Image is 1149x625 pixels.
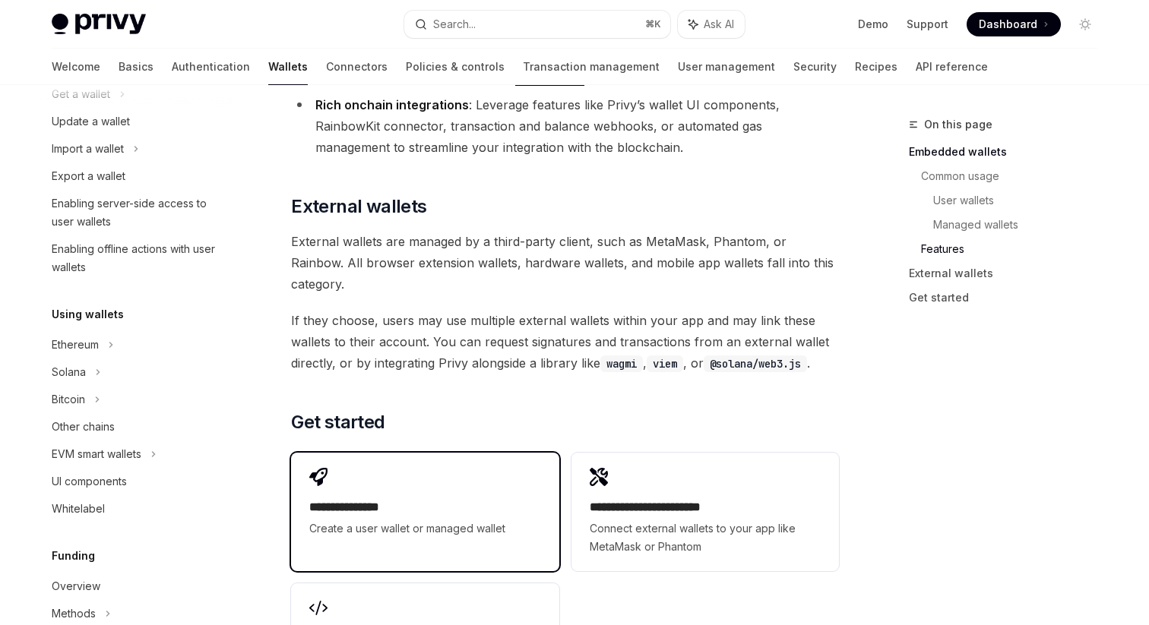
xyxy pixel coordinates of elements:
[523,49,660,85] a: Transaction management
[52,604,96,623] div: Methods
[924,115,992,134] span: On this page
[916,49,988,85] a: API reference
[52,14,146,35] img: light logo
[52,305,124,324] h5: Using wallets
[291,194,426,219] span: External wallets
[309,519,540,538] span: Create a user wallet or managed wallet
[52,547,95,565] h5: Funding
[52,445,141,463] div: EVM smart wallets
[590,519,821,556] span: Connect external wallets to your app like MetaMask or Phantom
[52,500,105,518] div: Whitelabel
[967,12,1061,36] a: Dashboard
[40,495,234,522] a: Whitelabel
[404,11,670,38] button: Search...⌘K
[291,310,839,374] span: If they choose, users may use multiple external wallets within your app and may link these wallet...
[268,49,308,85] a: Wallets
[52,390,85,409] div: Bitcoin
[52,240,225,276] div: Enabling offline actions with user wallets
[704,17,734,32] span: Ask AI
[40,413,234,440] a: Other chains
[678,49,775,85] a: User management
[909,140,1109,164] a: Embedded wallets
[52,418,115,436] div: Other chains
[172,49,250,85] a: Authentication
[52,336,99,354] div: Ethereum
[52,194,225,231] div: Enabling server-side access to user wallets
[291,94,839,158] li: : Leverage features like Privy’s wallet UI components, RainbowKit connector, transaction and bala...
[1073,12,1097,36] button: Toggle dark mode
[40,573,234,600] a: Overview
[52,577,100,595] div: Overview
[291,410,385,434] span: Get started
[315,97,469,112] strong: Rich onchain integrations
[793,49,837,85] a: Security
[40,190,234,235] a: Enabling server-side access to user wallets
[858,17,888,32] a: Demo
[921,237,1109,261] a: Features
[933,213,1109,237] a: Managed wallets
[119,49,154,85] a: Basics
[909,261,1109,286] a: External wallets
[40,163,234,190] a: Export a wallet
[40,108,234,135] a: Update a wallet
[979,17,1037,32] span: Dashboard
[52,472,127,491] div: UI components
[291,231,839,295] span: External wallets are managed by a third-party client, such as MetaMask, Phantom, or Rainbow. All ...
[855,49,897,85] a: Recipes
[647,355,683,372] code: viem
[704,355,807,372] code: @solana/web3.js
[40,468,234,495] a: UI components
[678,11,745,38] button: Ask AI
[933,188,1109,213] a: User wallets
[645,18,661,30] span: ⌘ K
[52,363,86,381] div: Solana
[52,167,125,185] div: Export a wallet
[909,286,1109,310] a: Get started
[921,164,1109,188] a: Common usage
[52,112,130,131] div: Update a wallet
[433,15,476,33] div: Search...
[907,17,948,32] a: Support
[52,140,124,158] div: Import a wallet
[600,355,643,372] code: wagmi
[326,49,388,85] a: Connectors
[52,49,100,85] a: Welcome
[406,49,505,85] a: Policies & controls
[40,235,234,281] a: Enabling offline actions with user wallets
